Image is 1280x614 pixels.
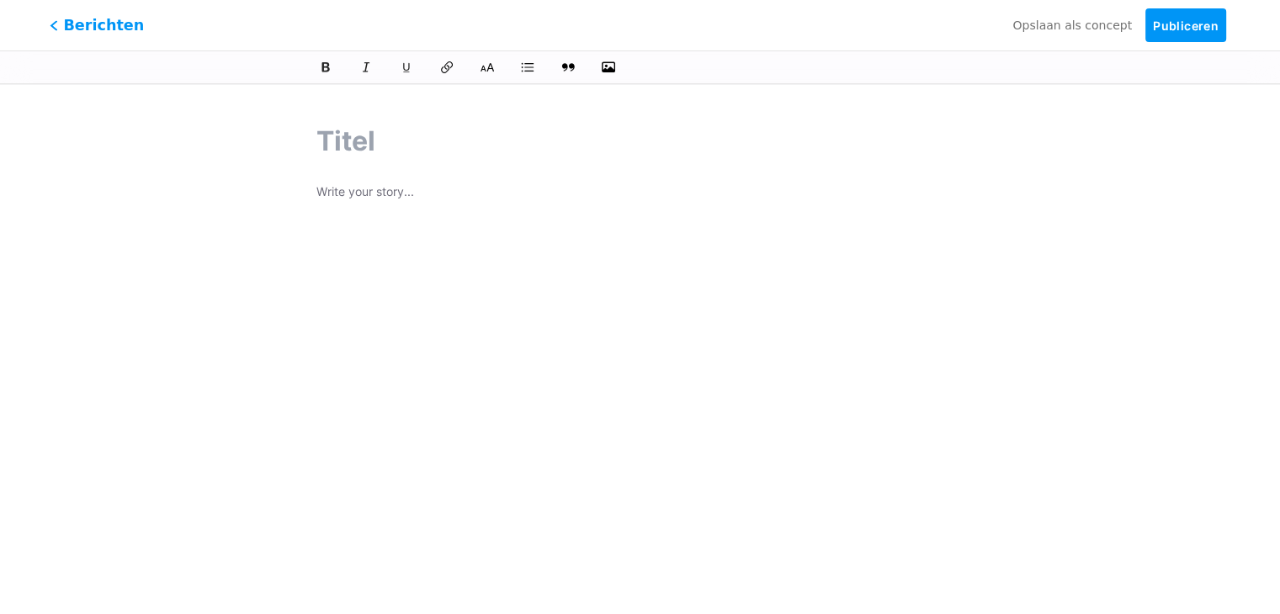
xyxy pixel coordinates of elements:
[1012,19,1132,32] font: Opslaan als concept
[50,14,144,36] span: Berichten
[1012,8,1132,42] button: Opslaan als concept
[1145,8,1226,42] button: Publiceren
[63,16,144,34] font: Berichten
[1153,19,1219,33] font: Publiceren
[316,121,964,161] input: Titel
